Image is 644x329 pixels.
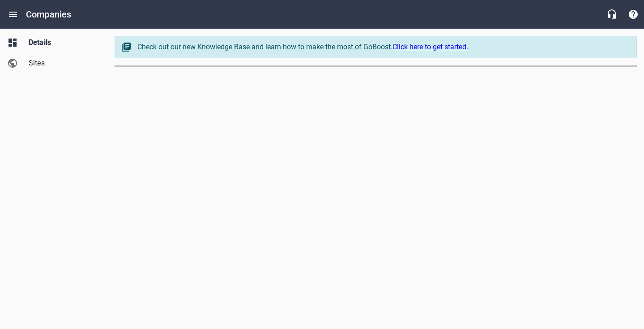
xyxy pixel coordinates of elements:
[623,4,644,25] button: Support Portal
[137,42,627,52] div: Check out our new Knowledge Base and learn how to make the most of GoBoost.
[601,4,623,25] button: Live Chat
[392,43,468,51] a: Click here to get started.
[2,4,24,25] button: Open drawer
[29,58,97,69] span: Sites
[26,7,71,22] h6: Companies
[29,37,97,48] span: Details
